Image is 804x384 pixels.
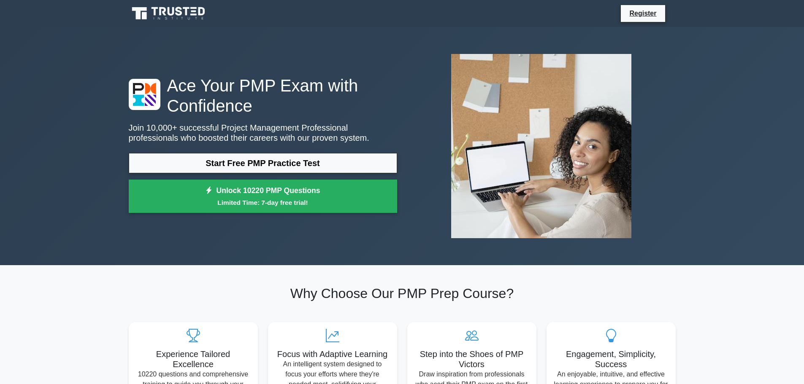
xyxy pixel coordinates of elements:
h1: Ace Your PMP Exam with Confidence [129,75,397,116]
h5: Engagement, Simplicity, Success [553,349,669,369]
p: Join 10,000+ successful Project Management Professional professionals who boosted their careers w... [129,123,397,143]
a: Unlock 10220 PMP QuestionsLimited Time: 7-day free trial! [129,180,397,213]
h5: Focus with Adaptive Learning [275,349,390,359]
h2: Why Choose Our PMP Prep Course? [129,285,676,301]
small: Limited Time: 7-day free trial! [139,198,387,207]
a: Start Free PMP Practice Test [129,153,397,173]
a: Register [624,8,661,19]
h5: Experience Tailored Excellence [135,349,251,369]
h5: Step into the Shoes of PMP Victors [414,349,530,369]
